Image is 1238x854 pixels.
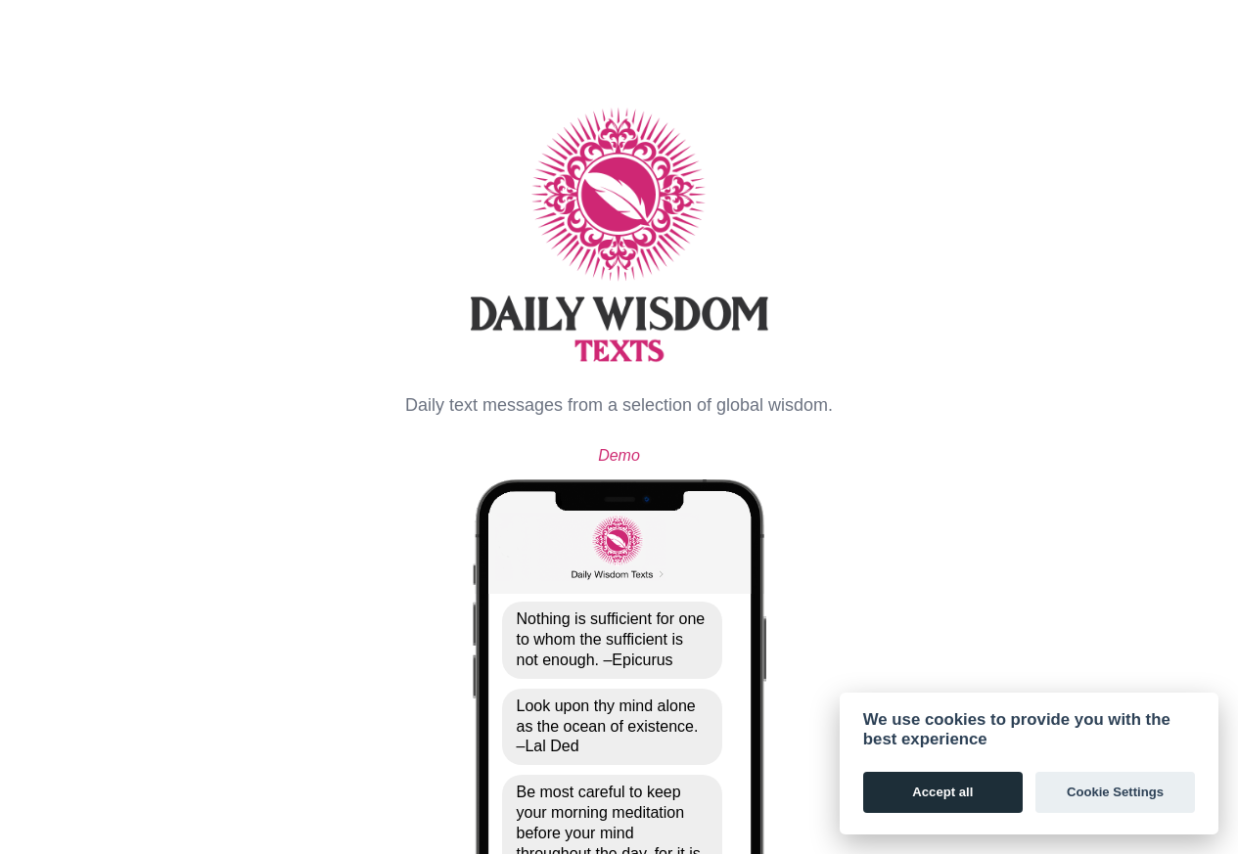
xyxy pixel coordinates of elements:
[31,391,1207,420] p: Daily text messages from a selection of global wisdom.
[31,29,1207,440] img: DAILY WISDOM TEXTS
[863,710,1195,749] div: We use cookies to provide you with the best experience
[502,689,722,765] div: Look upon thy mind alone as the ocean of existence. –Lal Ded
[502,602,722,678] div: Nothing is sufficient for one to whom the sufficient is not enough. –Epicurus
[1035,772,1195,813] button: Cookie Settings
[863,772,1023,813] button: Accept all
